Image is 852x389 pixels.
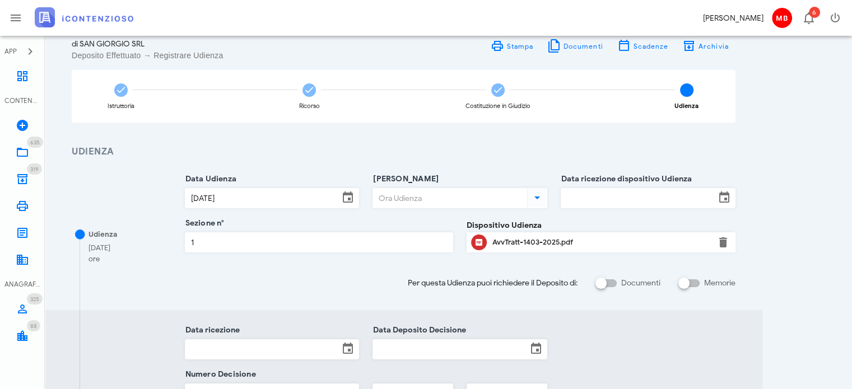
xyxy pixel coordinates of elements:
[182,174,237,185] label: Data Udienza
[680,83,693,97] span: 4
[621,278,660,289] label: Documenti
[4,96,40,106] div: CONTENZIOSO
[373,189,525,208] input: Ora Udienza
[89,229,117,240] div: Udienza
[675,38,735,54] button: Archivia
[716,236,730,249] button: Elimina
[182,218,225,229] label: Sezione n°
[89,242,110,254] div: [DATE]
[674,103,699,109] div: Udienza
[72,50,397,61] div: Deposito Effettuato → Registrare Udienza
[72,38,397,50] div: di SAN GIORGIO SRL
[563,42,603,50] span: Documenti
[506,42,533,50] span: Stampa
[27,320,40,331] span: Distintivo
[408,277,578,289] span: Per questa Udienza puoi richiedere il Deposito di:
[703,12,763,24] div: [PERSON_NAME]
[471,235,487,250] button: Clicca per aprire un'anteprima del file o scaricarlo
[492,238,710,247] div: AvvTratt-1403-2025.pdf
[30,296,39,303] span: 325
[108,103,134,109] div: Istruttoria
[72,145,735,159] h3: Udienza
[704,278,735,289] label: Memorie
[632,42,668,50] span: Scadenze
[27,163,42,175] span: Distintivo
[483,38,540,54] a: Stampa
[795,4,822,31] button: Distintivo
[27,293,43,304] span: Distintivo
[89,254,110,265] div: ore
[467,219,542,231] label: Dispositivo Udienza
[465,103,530,109] div: Costituzione in Giudizio
[768,4,795,31] button: MB
[30,166,39,173] span: 319
[698,42,729,50] span: Archivia
[809,7,820,18] span: Distintivo
[182,369,256,380] label: Numero Decisione
[30,322,37,330] span: 88
[610,38,676,54] button: Scadenze
[772,8,792,28] span: MB
[299,103,320,109] div: Ricorso
[35,7,133,27] img: logo-text-2x.png
[4,279,40,289] div: ANAGRAFICA
[30,139,40,146] span: 635
[27,137,43,148] span: Distintivo
[185,233,453,252] input: Sezione n°
[492,233,710,251] div: Clicca per aprire un'anteprima del file o scaricarlo
[370,174,439,185] label: [PERSON_NAME]
[540,38,610,54] button: Documenti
